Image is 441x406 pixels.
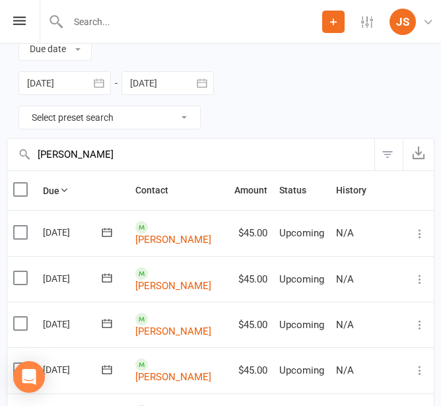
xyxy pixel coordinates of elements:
[336,319,354,331] span: N/A
[279,273,324,285] span: Upcoming
[43,359,104,380] div: [DATE]
[18,37,92,61] button: Due date
[279,227,324,239] span: Upcoming
[135,234,211,246] a: [PERSON_NAME]
[7,139,374,170] input: Search by contact name or invoice number
[228,171,273,210] th: Amount
[43,314,104,334] div: [DATE]
[336,273,354,285] span: N/A
[135,279,211,291] a: [PERSON_NAME]
[330,171,406,210] th: History
[228,256,273,302] td: $45.00
[129,171,228,210] th: Contact
[336,364,354,376] span: N/A
[390,9,416,35] div: JS
[135,371,211,383] a: [PERSON_NAME]
[228,210,273,255] td: $45.00
[273,171,330,210] th: Status
[43,222,104,242] div: [DATE]
[279,319,324,331] span: Upcoming
[228,302,273,347] td: $45.00
[43,268,104,288] div: [DATE]
[135,325,211,337] a: [PERSON_NAME]
[279,364,324,376] span: Upcoming
[13,361,45,393] div: Open Intercom Messenger
[37,171,129,210] th: Due
[336,227,354,239] span: N/A
[64,13,322,31] input: Search...
[228,347,273,393] td: $45.00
